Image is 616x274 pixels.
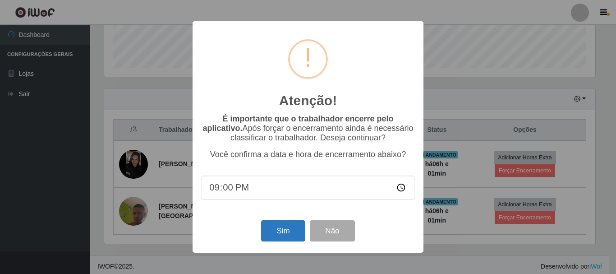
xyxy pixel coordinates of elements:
button: Não [310,220,354,241]
button: Sim [261,220,305,241]
h2: Atenção! [279,93,337,109]
p: Você confirma a data e hora de encerramento abaixo? [202,150,414,159]
b: É importante que o trabalhador encerre pelo aplicativo. [202,114,393,133]
p: Após forçar o encerramento ainda é necessário classificar o trabalhador. Deseja continuar? [202,114,414,143]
